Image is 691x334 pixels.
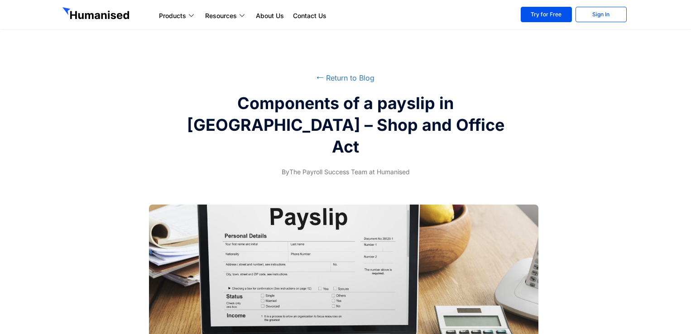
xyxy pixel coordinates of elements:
[282,168,289,176] span: By
[176,92,515,157] h2: Components of a payslip in [GEOGRAPHIC_DATA] – Shop and Office Act
[154,10,201,21] a: Products
[62,7,131,22] img: GetHumanised Logo
[576,7,627,22] a: Sign In
[288,10,331,21] a: Contact Us
[521,7,572,22] a: Try for Free
[251,10,288,21] a: About Us
[317,73,374,82] a: ⭠ Return to Blog
[282,167,410,177] span: The Payroll Success Team at Humanised
[201,10,251,21] a: Resources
